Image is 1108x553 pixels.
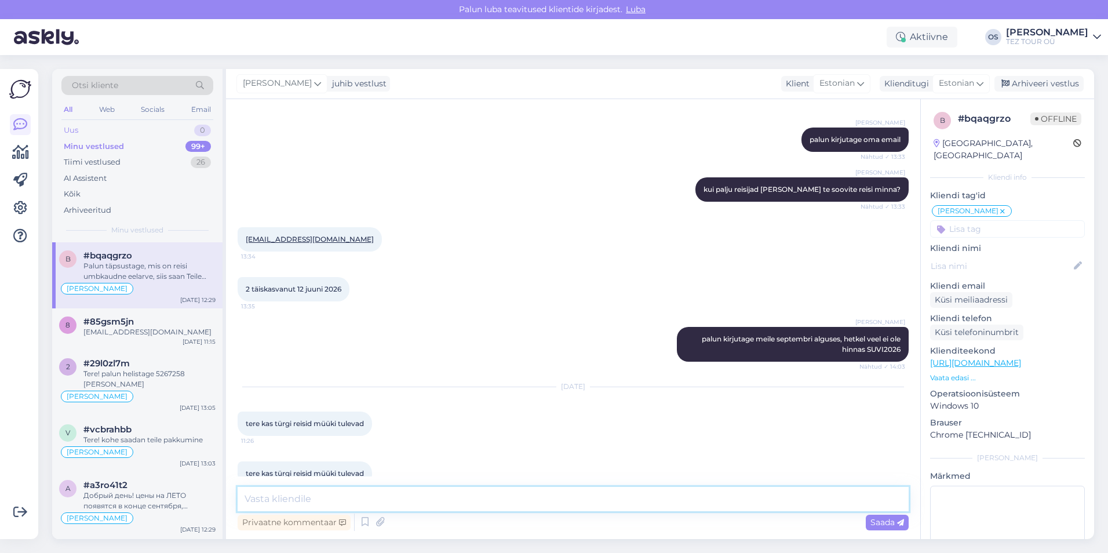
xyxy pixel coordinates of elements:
span: 8 [65,321,70,329]
span: Otsi kliente [72,79,118,92]
input: Lisa tag [930,220,1085,238]
span: [PERSON_NAME] [67,515,127,522]
div: TEZ TOUR OÜ [1006,37,1088,46]
p: Märkmed [930,470,1085,482]
span: #85gsm5jn [83,316,134,327]
div: Arhiveeri vestlus [994,76,1084,92]
div: [DATE] 12:29 [180,296,216,304]
span: 2 [66,362,70,371]
p: Vaata edasi ... [930,373,1085,383]
div: [DATE] 12:29 [180,525,216,534]
div: juhib vestlust [327,78,387,90]
p: Klienditeekond [930,345,1085,357]
div: Email [189,102,213,117]
div: Tere! kohe saadan teile pakkumine [83,435,216,445]
span: Nähtud ✓ 14:03 [859,362,905,371]
div: OS [985,29,1001,45]
img: Askly Logo [9,78,31,100]
span: #vcbrahbb [83,424,132,435]
p: Operatsioonisüsteem [930,388,1085,400]
div: Palun täpsustage, mis on reisi umbkaudne eelarve, siis saan Teile teha personaalse reisipakkumise. [83,261,216,282]
div: Kliendi info [930,172,1085,183]
span: 13:35 [241,302,285,311]
span: b [940,116,945,125]
div: Klienditugi [880,78,929,90]
span: Estonian [939,77,974,90]
span: Minu vestlused [111,225,163,235]
div: Uus [64,125,78,136]
div: 99+ [185,141,211,152]
span: Nähtud ✓ 13:33 [861,152,905,161]
div: AI Assistent [64,173,107,184]
div: 0 [194,125,211,136]
span: 2 täiskasvanut 12 juuni 2026 [246,285,341,293]
span: [PERSON_NAME] [67,285,127,292]
span: b [65,254,71,263]
div: Tiimi vestlused [64,157,121,168]
div: All [61,102,75,117]
span: v [65,428,70,437]
div: Minu vestlused [64,141,124,152]
div: # bqaqgrzo [958,112,1030,126]
span: [PERSON_NAME] [855,168,905,177]
span: Luba [622,4,649,14]
div: Arhiveeritud [64,205,111,216]
p: Kliendi telefon [930,312,1085,325]
span: palun kirjutage oma email [810,135,901,144]
div: 26 [191,157,211,168]
span: palun kirjutage meile septembri alguses, hetkel veel ei ole hinnas SUVI2026 [702,334,902,354]
input: Lisa nimi [931,260,1071,272]
span: Estonian [819,77,855,90]
a: [PERSON_NAME]TEZ TOUR OÜ [1006,28,1101,46]
span: [PERSON_NAME] [243,77,312,90]
p: Windows 10 [930,400,1085,412]
div: [DATE] 13:05 [180,403,216,412]
div: [GEOGRAPHIC_DATA], [GEOGRAPHIC_DATA] [934,137,1073,162]
div: Kõik [64,188,81,200]
div: Добрый день! цены на ЛЕТО появятся в конце сентября, пожалуйста напишите нам снова [83,490,216,511]
div: Aktiivne [887,27,957,48]
div: Privaatne kommentaar [238,515,351,530]
span: kui palju reisijad [PERSON_NAME] te soovite reisi minna? [704,185,901,194]
span: [PERSON_NAME] [67,393,127,400]
a: [URL][DOMAIN_NAME] [930,358,1021,368]
p: Brauser [930,417,1085,429]
div: Klient [781,78,810,90]
div: Web [97,102,117,117]
div: Küsi meiliaadressi [930,292,1012,308]
div: [EMAIL_ADDRESS][DOMAIN_NAME] [83,327,216,337]
div: Tere! palun helistage 5267258 [PERSON_NAME] [83,369,216,390]
span: [PERSON_NAME] [67,449,127,456]
span: 13:34 [241,252,285,261]
div: [PERSON_NAME] [1006,28,1088,37]
span: tere kas türgi reisid müüki tulevad [246,419,364,428]
span: [PERSON_NAME] [938,208,998,214]
p: Kliendi nimi [930,242,1085,254]
p: Kliendi tag'id [930,190,1085,202]
span: 11:26 [241,436,285,445]
span: tere kas türgi reisid müüki tulevad [246,469,364,478]
div: [DATE] 13:03 [180,459,216,468]
span: #a3ro41t2 [83,480,127,490]
p: Kliendi email [930,280,1085,292]
a: [EMAIL_ADDRESS][DOMAIN_NAME] [246,235,374,243]
span: Offline [1030,112,1081,125]
p: Chrome [TECHNICAL_ID] [930,429,1085,441]
span: [PERSON_NAME] [855,118,905,127]
div: [DATE] 11:15 [183,337,216,346]
span: #bqaqgrzo [83,250,132,261]
span: #29l0zl7m [83,358,130,369]
span: a [65,484,71,493]
span: Nähtud ✓ 13:33 [861,202,905,211]
span: [PERSON_NAME] [855,318,905,326]
div: Socials [138,102,167,117]
span: Saada [870,517,904,527]
div: [PERSON_NAME] [930,453,1085,463]
div: [DATE] [238,381,909,392]
div: Küsi telefoninumbrit [930,325,1023,340]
